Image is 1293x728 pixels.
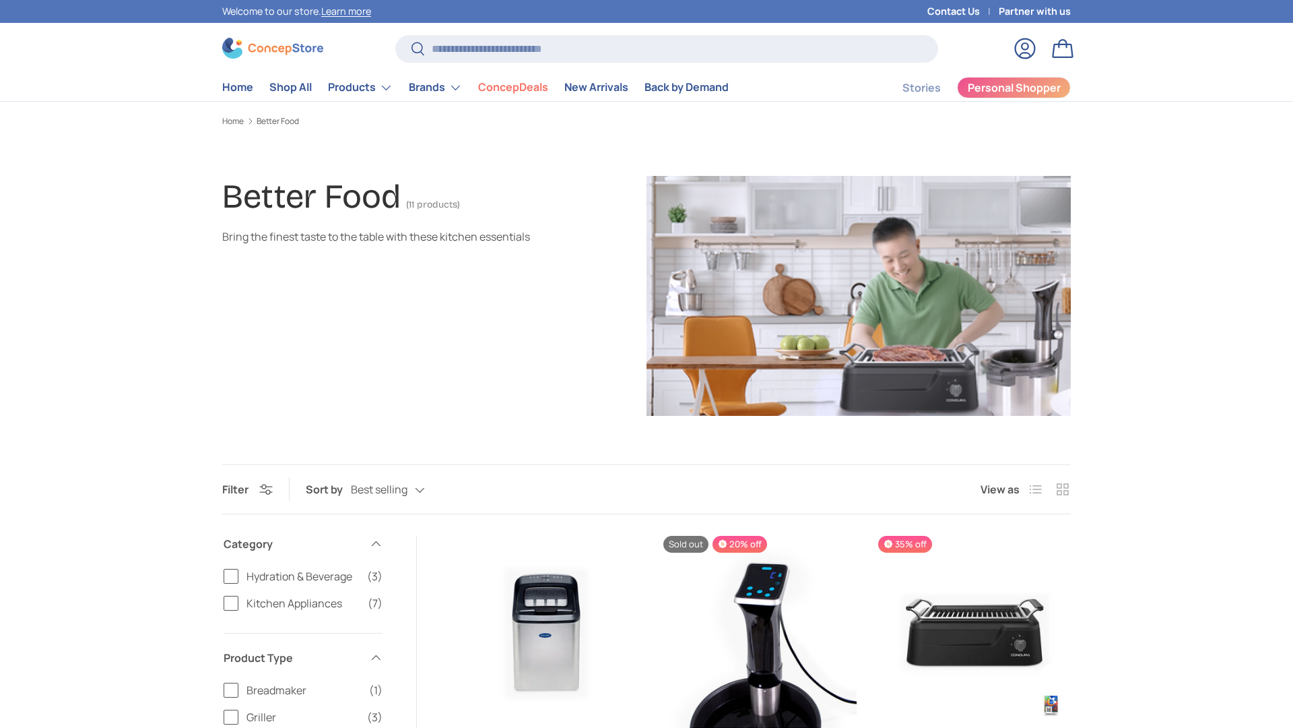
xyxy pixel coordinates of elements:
[222,482,273,497] button: Filter
[222,4,371,19] p: Welcome to our store.
[367,709,383,725] span: (3)
[246,682,361,698] span: Breadmaker
[222,38,323,59] img: ConcepStore
[870,74,1071,101] nav: Secondary
[957,77,1071,98] a: Personal Shopper
[246,709,359,725] span: Griller
[222,177,401,216] h1: Better Food
[320,74,401,101] summary: Products
[224,650,361,666] span: Product Type
[224,634,383,682] summary: Product Type
[409,74,462,101] a: Brands
[351,478,452,502] button: Best selling
[222,229,571,245] div: Bring the finest taste to the table with these kitchen essentials
[328,74,393,101] a: Products
[902,75,941,101] a: Stories
[222,74,253,100] a: Home
[224,520,383,568] summary: Category
[368,595,383,611] span: (7)
[478,74,548,100] a: ConcepDeals
[712,536,767,553] span: 20% off
[246,595,360,611] span: Kitchen Appliances
[321,5,371,18] a: Learn more
[981,481,1020,497] span: View as
[306,481,351,497] label: Sort by
[968,82,1061,93] span: Personal Shopper
[999,4,1071,19] a: Partner with us
[257,117,299,125] a: Better Food
[401,74,470,101] summary: Brands
[878,536,932,553] span: 35% off
[406,199,460,210] span: (11 products)
[927,4,999,19] a: Contact Us
[222,74,729,101] nav: Primary
[246,568,359,584] span: Hydration & Beverage
[222,115,1071,127] nav: Breadcrumbs
[222,117,244,125] a: Home
[644,74,729,100] a: Back by Demand
[222,482,248,497] span: Filter
[351,483,407,496] span: Best selling
[663,536,708,553] span: Sold out
[269,74,312,100] a: Shop All
[564,74,628,100] a: New Arrivals
[369,682,383,698] span: (1)
[646,176,1071,416] img: Better Food
[224,536,361,552] span: Category
[367,568,383,584] span: (3)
